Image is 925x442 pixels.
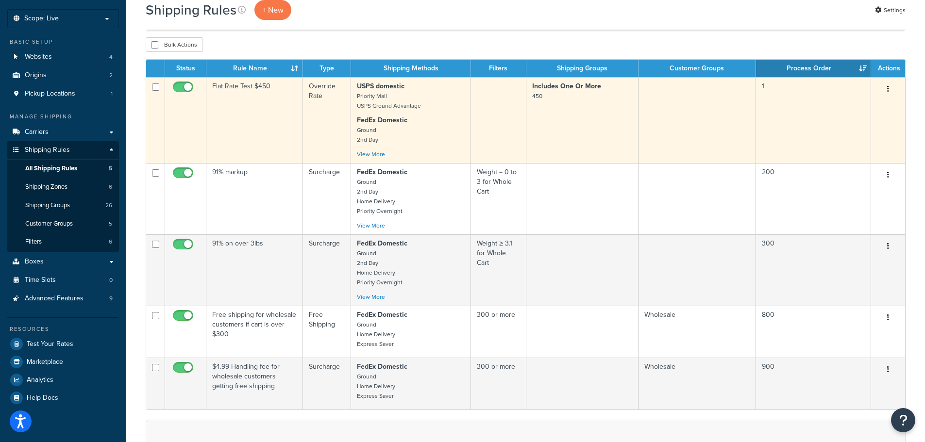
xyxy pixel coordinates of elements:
li: Time Slots [7,271,119,289]
small: Ground 2nd Day Home Delivery Priority Overnight [357,178,402,215]
td: 91% markup [206,163,303,234]
button: Open Resource Center [891,408,915,432]
span: Analytics [27,376,53,384]
span: 5 [109,220,112,228]
a: Shipping Zones 6 [7,178,119,196]
a: View More [357,293,385,301]
span: Advanced Features [25,295,84,303]
div: Resources [7,325,119,333]
th: Process Order : activate to sort column descending [756,60,871,77]
td: Wholesale [639,358,756,409]
span: Help Docs [27,394,58,402]
h1: Shipping Rules [146,0,236,19]
td: 300 [756,234,871,306]
span: Boxes [25,258,44,266]
a: Carriers [7,123,119,141]
a: Analytics [7,371,119,389]
th: Rule Name : activate to sort column ascending [206,60,303,77]
strong: FedEx Domestic [357,115,407,125]
th: Customer Groups [639,60,756,77]
span: All Shipping Rules [25,164,77,173]
td: Override Rate [303,77,351,163]
td: Surcharge [303,358,351,409]
li: Origins [7,66,119,84]
a: Help Docs [7,389,119,407]
th: Actions [871,60,905,77]
span: Shipping Groups [25,201,70,210]
a: View More [357,221,385,230]
span: Marketplace [27,358,63,366]
span: 2 [109,71,113,80]
span: 6 [109,183,112,191]
td: 1 [756,77,871,163]
span: 26 [105,201,112,210]
a: Time Slots 0 [7,271,119,289]
span: 0 [109,276,113,284]
a: Filters 6 [7,233,119,251]
div: Manage Shipping [7,113,119,121]
strong: FedEx Domestic [357,310,407,320]
a: All Shipping Rules 5 [7,160,119,178]
span: Scope: Live [24,15,59,23]
td: 200 [756,163,871,234]
span: Shipping Zones [25,183,67,191]
small: Priority Mail USPS Ground Advantage [357,92,421,110]
span: 1 [111,90,113,98]
td: $4.99 Handling fee for wholesale customers getting free shipping [206,358,303,409]
li: Shipping Rules [7,141,119,252]
a: Origins 2 [7,66,119,84]
small: 450 [532,92,542,100]
td: 91% on over 3lbs [206,234,303,306]
th: Shipping Methods [351,60,471,77]
a: View More [357,150,385,159]
strong: FedEx Domestic [357,238,407,248]
th: Shipping Groups [526,60,639,77]
a: Boxes [7,253,119,271]
li: Customer Groups [7,215,119,233]
strong: FedEx Domestic [357,167,407,177]
small: Ground Home Delivery Express Saver [357,372,395,400]
strong: Includes One Or More [532,81,601,91]
span: Shipping Rules [25,146,70,154]
a: Test Your Rates [7,335,119,353]
li: Websites [7,48,119,66]
td: Flat Rate Test $450 [206,77,303,163]
li: Shipping Zones [7,178,119,196]
span: 4 [109,53,113,61]
span: Origins [25,71,47,80]
th: Status [165,60,206,77]
a: Customer Groups 5 [7,215,119,233]
span: Test Your Rates [27,340,73,348]
td: Wholesale [639,306,756,358]
span: Pickup Locations [25,90,75,98]
td: Surcharge [303,234,351,306]
td: 800 [756,306,871,358]
strong: USPS domestic [357,81,404,91]
small: Ground Home Delivery Express Saver [357,320,395,348]
a: Shipping Rules [7,141,119,159]
strong: FedEx Domestic [357,361,407,372]
li: Shipping Groups [7,196,119,214]
th: Type [303,60,351,77]
small: Ground 2nd Day Home Delivery Priority Overnight [357,249,402,287]
li: Filters [7,233,119,251]
a: Advanced Features 9 [7,290,119,308]
span: 6 [109,238,112,246]
td: Weight ≥ 3.1 for Whole Cart [471,234,526,306]
td: Free Shipping [303,306,351,358]
small: Ground 2nd Day [357,126,378,144]
span: 5 [109,164,112,173]
td: 300 or more [471,358,526,409]
td: 300 or more [471,306,526,358]
td: Weight = 0 to 3 for Whole Cart [471,163,526,234]
a: Pickup Locations 1 [7,85,119,103]
div: Basic Setup [7,38,119,46]
span: Carriers [25,128,49,136]
td: 900 [756,358,871,409]
a: Settings [875,3,906,17]
a: Marketplace [7,353,119,371]
li: All Shipping Rules [7,160,119,178]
